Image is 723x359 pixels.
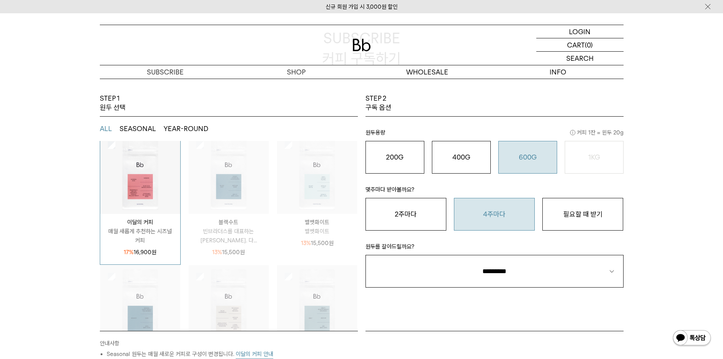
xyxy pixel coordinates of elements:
span: 13% [212,249,222,256]
a: 신규 회원 가입 시 3,000원 할인 [326,3,398,10]
button: 2주마다 [365,198,446,231]
p: CART [567,38,585,51]
o: 400G [452,153,470,161]
button: 200G [365,141,424,174]
p: LOGIN [569,25,591,38]
p: 매월 새롭게 추천하는 시즈널 커피 [100,227,180,245]
button: 1KG [565,141,624,174]
o: 200G [386,153,403,161]
a: LOGIN [536,25,624,38]
li: Seasonal 원두는 매월 새로운 커피로 구성이 변경됩니다. [107,350,358,359]
span: 17% [124,249,134,256]
p: 빈브라더스를 대표하는 [PERSON_NAME]. 다... [189,227,269,245]
p: 이달의 커피 [100,218,180,227]
p: 원두용량 [365,128,624,141]
p: 안내사항 [100,339,358,350]
img: 상품이미지 [189,265,269,345]
a: SUBSCRIBE [100,65,231,79]
p: 몇주마다 받아볼까요? [365,185,624,198]
img: 상품이미지 [277,134,357,214]
p: SEARCH [566,52,594,65]
button: ALL [100,124,112,133]
a: CART (0) [536,38,624,52]
p: 벨벳화이트 [277,227,357,236]
p: WHOLESALE [362,65,493,79]
p: 원두를 갈아드릴까요? [365,242,624,255]
p: STEP 1 원두 선택 [100,94,126,112]
button: SEASONAL [120,124,156,133]
a: SHOP [231,65,362,79]
span: 커피 1잔 = 윈두 20g [570,128,624,137]
p: 16,900 [124,248,156,257]
p: 벨벳화이트 [277,218,357,227]
o: 1KG [588,153,600,161]
p: INFO [493,65,624,79]
img: 상품이미지 [100,265,180,345]
span: 원 [151,249,156,256]
button: YEAR-ROUND [164,124,208,133]
span: 13% [301,240,311,247]
p: 15,500 [212,248,245,257]
p: 블랙수트 [189,218,269,227]
button: 이달의 커피 안내 [236,350,273,359]
p: 15,500 [301,239,334,248]
p: (0) [585,38,593,51]
button: 600G [498,141,557,174]
button: 400G [432,141,491,174]
img: 상품이미지 [277,265,357,345]
span: 원 [240,249,245,256]
o: 600G [519,153,537,161]
img: 상품이미지 [100,134,180,214]
p: STEP 2 구독 옵션 [365,94,391,112]
button: 4주마다 [454,198,535,231]
span: 원 [329,240,334,247]
img: 로고 [353,39,371,51]
img: 카카오톡 채널 1:1 채팅 버튼 [672,329,712,348]
button: 필요할 때 받기 [542,198,623,231]
img: 상품이미지 [189,134,269,214]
